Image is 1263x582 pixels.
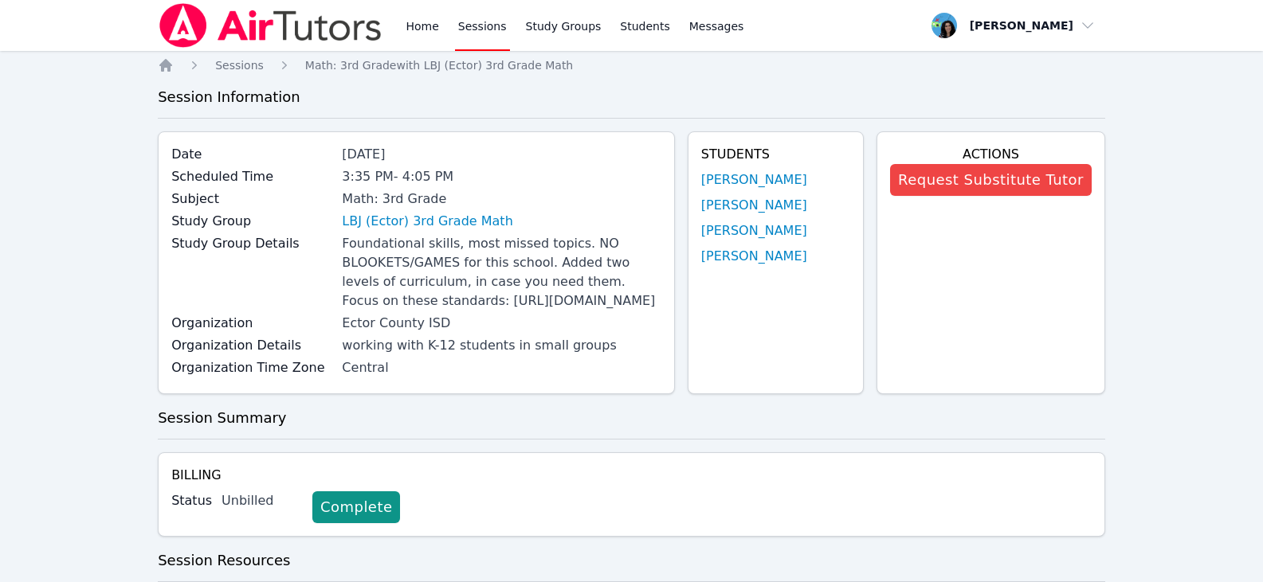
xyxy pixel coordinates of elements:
label: Study Group [171,212,332,231]
label: Scheduled Time [171,167,332,186]
nav: Breadcrumb [158,57,1105,73]
div: Central [342,358,661,377]
div: working with K-12 students in small groups [342,336,661,355]
a: LBJ (Ector) 3rd Grade Math [342,212,512,231]
h4: Actions [890,145,1092,164]
h3: Session Resources [158,549,1105,572]
label: Organization Details [171,336,332,355]
div: [DATE] [342,145,661,164]
label: Date [171,145,332,164]
h4: Students [701,145,850,164]
div: Ector County ISD [342,314,661,333]
label: Organization [171,314,332,333]
span: Math: 3rd Grade with LBJ (Ector) 3rd Grade Math [305,59,573,72]
h3: Session Summary [158,407,1105,429]
div: Foundational skills, most missed topics. NO BLOOKETS/GAMES for this school. Added two levels of c... [342,234,661,311]
div: Math: 3rd Grade [342,189,661,209]
h3: Session Information [158,86,1105,108]
a: Math: 3rd Gradewith LBJ (Ector) 3rd Grade Math [305,57,573,73]
a: [PERSON_NAME] [701,221,807,240]
label: Subject [171,189,332,209]
label: Organization Time Zone [171,358,332,377]
div: Unbilled [222,491,300,510]
a: Sessions [215,57,264,73]
a: [PERSON_NAME] [701,196,807,215]
a: [PERSON_NAME] [701,247,807,266]
a: [PERSON_NAME] [701,170,807,189]
label: Study Group Details [171,234,332,253]
span: Messages [689,18,744,34]
button: Request Substitute Tutor [890,164,1092,196]
label: Status [171,491,212,510]
img: Air Tutors [158,3,383,48]
h4: Billing [171,466,1092,485]
div: 3:35 PM - 4:05 PM [342,167,661,186]
span: Sessions [215,59,264,72]
a: Complete [312,491,400,523]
